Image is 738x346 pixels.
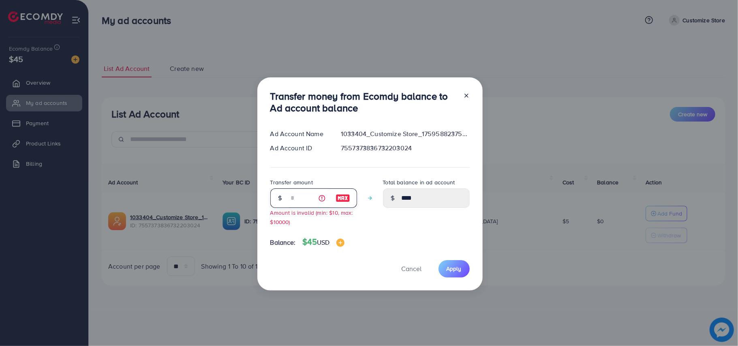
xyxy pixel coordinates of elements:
span: Balance: [270,238,296,247]
label: Transfer amount [270,178,313,186]
div: Ad Account Name [264,129,335,139]
button: Apply [439,260,470,278]
div: 7557373836732203024 [334,143,476,153]
img: image [336,239,344,247]
div: Ad Account ID [264,143,335,153]
div: 1033404_Customize Store_1759588237532 [334,129,476,139]
h4: $45 [302,237,344,247]
label: Total balance in ad account [383,178,455,186]
small: Amount is invalid (min: $10, max: $10000) [270,209,353,226]
span: Apply [447,265,462,273]
button: Cancel [391,260,432,278]
span: Cancel [402,264,422,273]
span: USD [317,238,329,247]
img: image [336,193,350,203]
h3: Transfer money from Ecomdy balance to Ad account balance [270,90,457,114]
